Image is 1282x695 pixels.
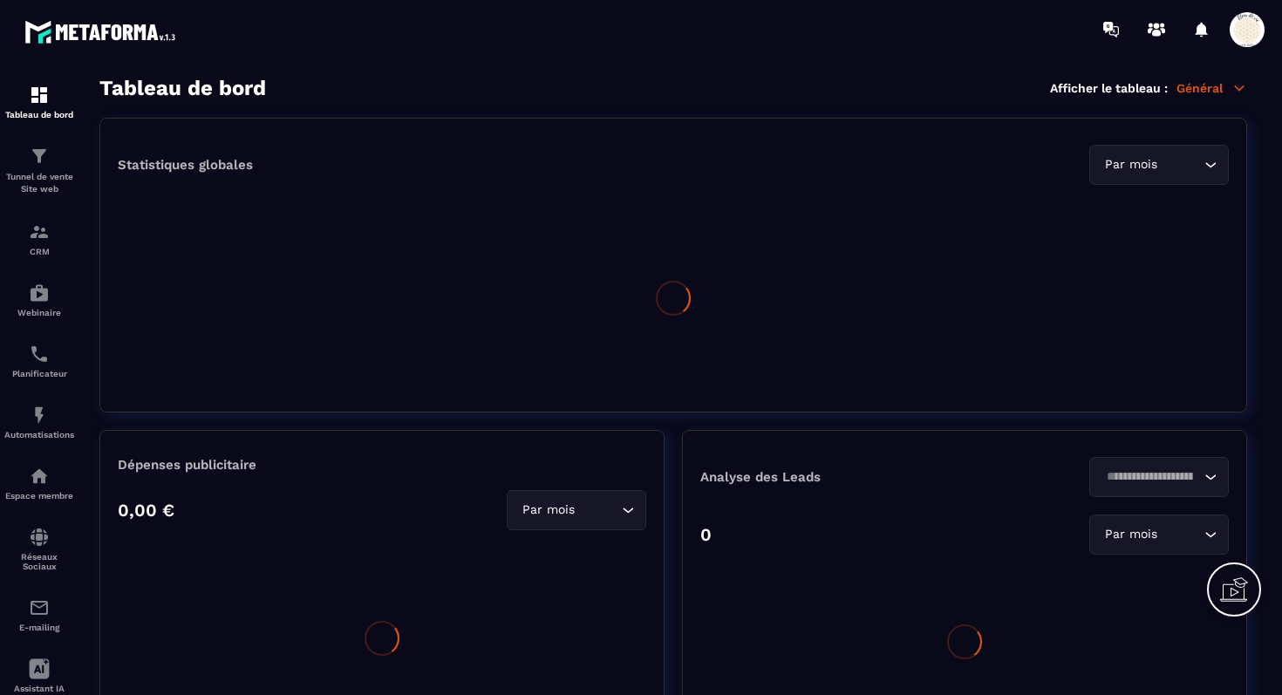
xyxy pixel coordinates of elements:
[4,623,74,632] p: E-mailing
[29,344,50,365] img: scheduler
[118,500,174,521] p: 0,00 €
[4,491,74,501] p: Espace membre
[4,392,74,453] a: automationsautomationsAutomatisations
[4,369,74,378] p: Planificateur
[4,208,74,269] a: formationformationCRM
[29,221,50,242] img: formation
[29,146,50,167] img: formation
[4,684,74,693] p: Assistant IA
[700,469,965,485] p: Analyse des Leads
[99,76,266,100] h3: Tableau de bord
[4,247,74,256] p: CRM
[118,457,646,473] p: Dépenses publicitaire
[4,552,74,571] p: Réseaux Sociaux
[1101,467,1200,487] input: Search for option
[4,269,74,330] a: automationsautomationsWebinaire
[4,171,74,195] p: Tunnel de vente Site web
[4,330,74,392] a: schedulerschedulerPlanificateur
[4,584,74,645] a: emailemailE-mailing
[4,72,74,133] a: formationformationTableau de bord
[578,501,617,520] input: Search for option
[4,110,74,119] p: Tableau de bord
[1089,514,1229,555] div: Search for option
[29,466,50,487] img: automations
[29,597,50,618] img: email
[507,490,646,530] div: Search for option
[4,514,74,584] a: social-networksocial-networkRéseaux Sociaux
[1161,525,1200,544] input: Search for option
[1161,155,1200,174] input: Search for option
[29,527,50,548] img: social-network
[1089,145,1229,185] div: Search for option
[29,283,50,303] img: automations
[4,308,74,317] p: Webinaire
[1089,457,1229,497] div: Search for option
[29,405,50,426] img: automations
[1176,80,1247,96] p: Général
[700,524,712,545] p: 0
[1101,525,1161,544] span: Par mois
[118,157,253,173] p: Statistiques globales
[4,453,74,514] a: automationsautomationsEspace membre
[24,16,181,48] img: logo
[29,85,50,106] img: formation
[518,501,578,520] span: Par mois
[4,133,74,208] a: formationformationTunnel de vente Site web
[4,430,74,439] p: Automatisations
[1101,155,1161,174] span: Par mois
[1050,81,1168,95] p: Afficher le tableau :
